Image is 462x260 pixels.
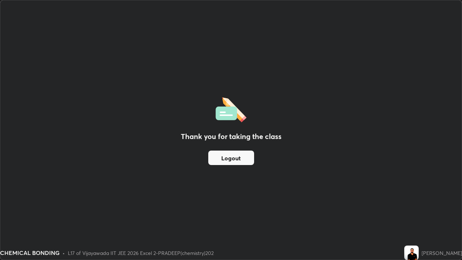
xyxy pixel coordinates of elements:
button: Logout [208,151,254,165]
h2: Thank you for taking the class [181,131,282,142]
div: • [62,249,65,257]
div: [PERSON_NAME] [422,249,462,257]
img: offlineFeedback.1438e8b3.svg [215,95,247,122]
img: 54072f0133da479b845f84151e36f6ec.jpg [404,246,419,260]
div: L17 of Vijayawada IIT JEE 2026 Excel 2-PRADEEP(chemistry)202 [68,249,214,257]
